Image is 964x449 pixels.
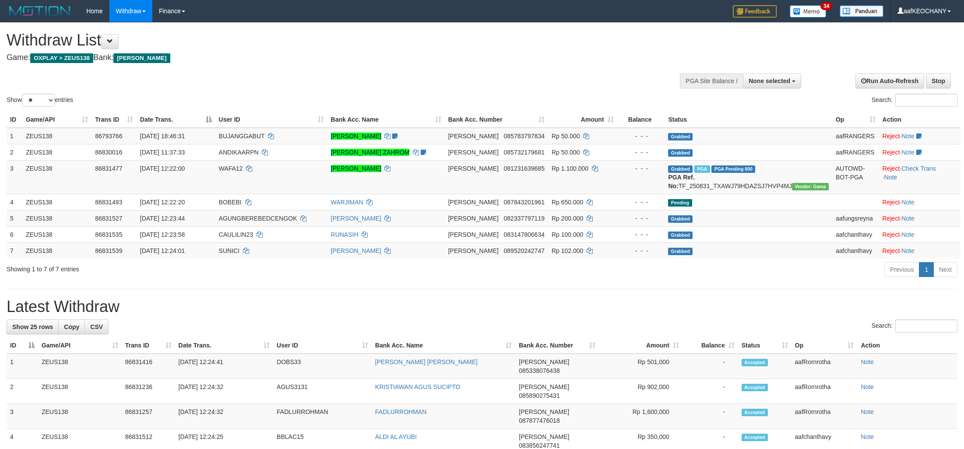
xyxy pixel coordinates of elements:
[879,242,960,259] td: ·
[122,354,175,379] td: 86831416
[901,199,915,206] a: Note
[519,408,569,415] span: [PERSON_NAME]
[519,433,569,440] span: [PERSON_NAME]
[38,379,122,404] td: ZEUS138
[668,174,694,189] b: PGA Ref. No:
[22,128,91,144] td: ZEUS138
[7,94,73,107] label: Show entries
[832,112,879,128] th: Op: activate to sort column ascending
[504,133,545,140] span: Copy 085783797834 to clipboard
[7,53,634,62] h4: Game: Bank:
[552,199,583,206] span: Rp 650.000
[64,323,79,330] span: Copy
[95,247,122,254] span: 86831539
[895,94,957,107] input: Search:
[919,262,934,277] a: 1
[861,358,874,365] a: Note
[683,404,738,429] td: -
[22,210,91,226] td: ZEUS138
[879,194,960,210] td: ·
[552,149,580,156] span: Rp 50.000
[375,383,461,390] a: KRISTIAWAN AGUS SUCIPTO
[879,210,960,226] td: ·
[901,165,936,172] a: Check Trans
[668,232,693,239] span: Grabbed
[548,112,617,128] th: Amount: activate to sort column ascending
[617,112,665,128] th: Balance
[792,379,858,404] td: aafRornrotha
[879,226,960,242] td: ·
[375,358,478,365] a: [PERSON_NAME] [PERSON_NAME]
[884,262,919,277] a: Previous
[621,164,661,173] div: - - -
[140,247,185,254] span: [DATE] 12:24:01
[883,165,900,172] a: Reject
[7,379,38,404] td: 2
[861,433,874,440] a: Note
[872,319,957,333] label: Search:
[140,165,185,172] span: [DATE] 12:22:00
[95,133,122,140] span: 86793766
[448,215,499,222] span: [PERSON_NAME]
[621,198,661,207] div: - - -
[12,323,53,330] span: Show 25 rows
[22,112,91,128] th: Game/API: activate to sort column ascending
[7,144,22,160] td: 2
[861,383,874,390] a: Note
[552,231,583,238] span: Rp 100.000
[95,231,122,238] span: 86831535
[621,246,661,255] div: - - -
[137,112,215,128] th: Date Trans.: activate to sort column descending
[552,215,583,222] span: Rp 200.000
[448,133,499,140] span: [PERSON_NAME]
[832,242,879,259] td: aafchanthavy
[7,194,22,210] td: 4
[840,5,883,17] img: panduan.png
[668,165,693,173] span: Grabbed
[599,354,683,379] td: Rp 501,000
[872,94,957,107] label: Search:
[515,337,599,354] th: Bank Acc. Number: activate to sort column ascending
[733,5,777,18] img: Feedback.jpg
[857,337,957,354] th: Action
[901,231,915,238] a: Note
[7,4,73,18] img: MOTION_logo.png
[883,215,900,222] a: Reject
[743,74,801,88] button: None selected
[519,367,559,374] span: Copy 085338076438 to clipboard
[883,133,900,140] a: Reject
[790,5,827,18] img: Button%20Memo.svg
[219,231,253,238] span: CAULILIN23
[445,112,548,128] th: Bank Acc. Number: activate to sort column ascending
[273,379,372,404] td: AGUS3131
[694,165,710,173] span: Marked by aafRornrotha
[749,77,790,84] span: None selected
[7,160,22,194] td: 3
[175,354,274,379] td: [DATE] 12:24:41
[122,337,175,354] th: Trans ID: activate to sort column ascending
[883,149,900,156] a: Reject
[38,404,122,429] td: ZEUS138
[84,319,109,334] a: CSV
[331,199,363,206] a: WARJIMAN
[375,433,417,440] a: ALDI AL AYUBI
[668,215,693,223] span: Grabbed
[832,128,879,144] td: aafRANGERS
[621,148,661,157] div: - - -
[599,379,683,404] td: Rp 902,000
[832,160,879,194] td: AUTOWD-BOT-PGA
[122,404,175,429] td: 86831257
[883,247,900,254] a: Reject
[683,379,738,404] td: -
[901,133,915,140] a: Note
[140,149,185,156] span: [DATE] 11:37:33
[933,262,957,277] a: Next
[519,392,559,399] span: Copy 085890275431 to clipboard
[95,215,122,222] span: 86831527
[219,215,297,222] span: AGUNGBEREBEDCENGOK
[883,231,900,238] a: Reject
[175,337,274,354] th: Date Trans.: activate to sort column ascending
[219,199,242,206] span: BOBEBI
[680,74,743,88] div: PGA Site Balance /
[552,133,580,140] span: Rp 50.000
